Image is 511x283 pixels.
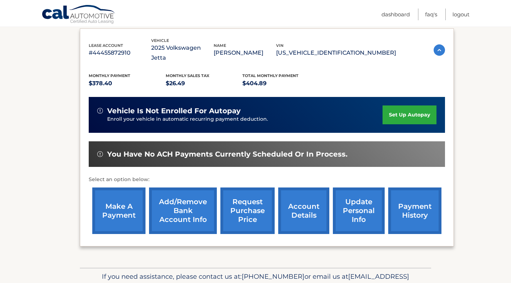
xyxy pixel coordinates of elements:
p: [US_VEHICLE_IDENTIFICATION_NUMBER] [276,48,396,58]
span: vin [276,43,284,48]
a: request purchase price [220,187,275,234]
a: account details [278,187,329,234]
span: [PHONE_NUMBER] [242,272,304,281]
a: FAQ's [425,9,437,20]
span: Total Monthly Payment [242,73,298,78]
span: Monthly sales Tax [166,73,209,78]
span: vehicle [151,38,169,43]
a: update personal info [333,187,385,234]
img: alert-white.svg [97,108,103,114]
span: You have no ACH payments currently scheduled or in process. [107,150,347,159]
p: $378.40 [89,78,166,88]
p: 2025 Volkswagen Jetta [151,43,214,63]
span: lease account [89,43,123,48]
p: #44455872910 [89,48,151,58]
a: Cal Automotive [42,5,116,25]
p: Enroll your vehicle in automatic recurring payment deduction. [107,115,383,123]
a: payment history [388,187,441,234]
p: Select an option below: [89,175,445,184]
p: [PERSON_NAME] [214,48,276,58]
img: accordion-active.svg [434,44,445,56]
a: Add/Remove bank account info [149,187,217,234]
span: Monthly Payment [89,73,130,78]
a: make a payment [92,187,145,234]
a: Dashboard [381,9,410,20]
img: alert-white.svg [97,151,103,157]
span: name [214,43,226,48]
p: $26.49 [166,78,243,88]
a: Logout [452,9,469,20]
span: vehicle is not enrolled for autopay [107,107,241,115]
a: set up autopay [383,105,436,124]
p: $404.89 [242,78,319,88]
